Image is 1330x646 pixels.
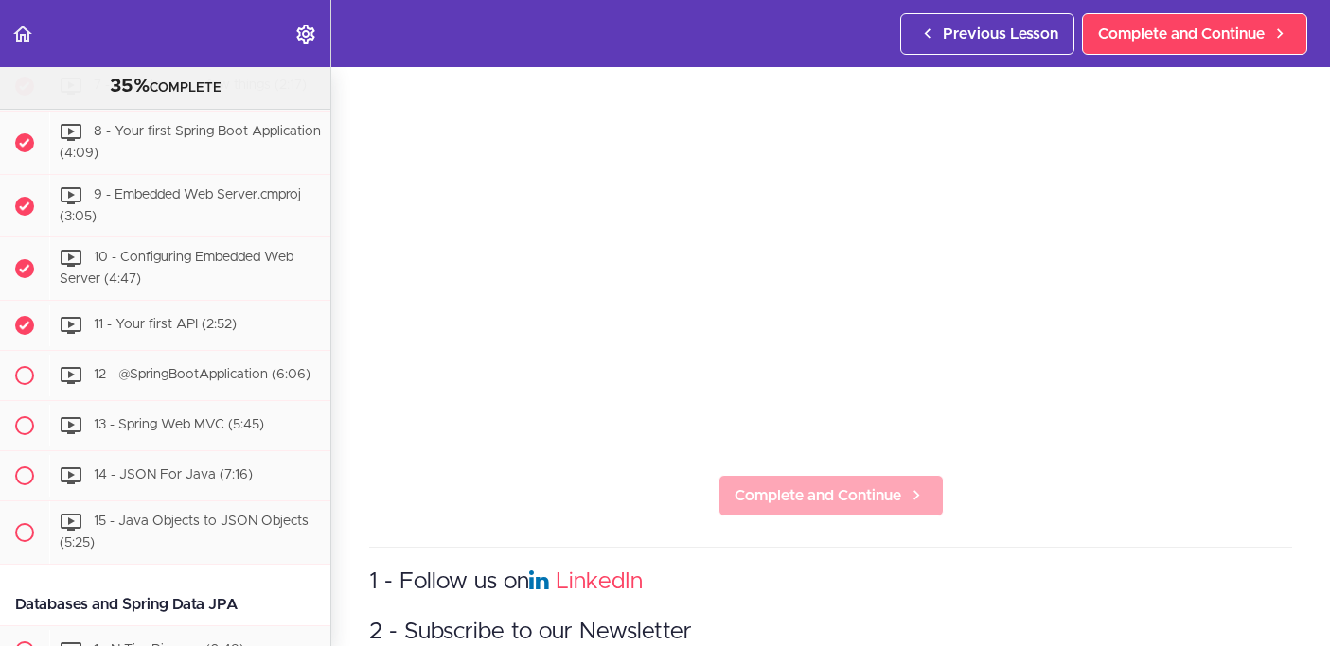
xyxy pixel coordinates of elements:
span: 10 - Configuring Embedded Web Server (4:47) [60,252,293,287]
span: 11 - Your first API (2:52) [94,318,237,331]
span: 15 - Java Objects to JSON Objects (5:25) [60,515,309,550]
span: 9 - Embedded Web Server.cmproj (3:05) [60,188,301,223]
span: Complete and Continue [1098,23,1265,45]
a: Complete and Continue [1082,13,1307,55]
svg: Back to course curriculum [11,23,34,45]
span: 8 - Your first Spring Boot Application (4:09) [60,125,321,160]
span: 14 - JSON For Java (7:16) [94,468,253,481]
a: LinkedIn [556,570,643,593]
span: 35% [110,77,150,96]
span: 12 - @SpringBootApplication (6:06) [94,368,310,381]
span: 13 - Spring Web MVC (5:45) [94,418,264,431]
span: Previous Lesson [943,23,1058,45]
a: Previous Lesson [900,13,1074,55]
div: COMPLETE [24,75,307,99]
svg: Settings Menu [294,23,317,45]
a: Complete and Continue [718,475,944,516]
h3: 1 - Follow us on [369,567,1292,598]
span: Complete and Continue [735,484,901,507]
